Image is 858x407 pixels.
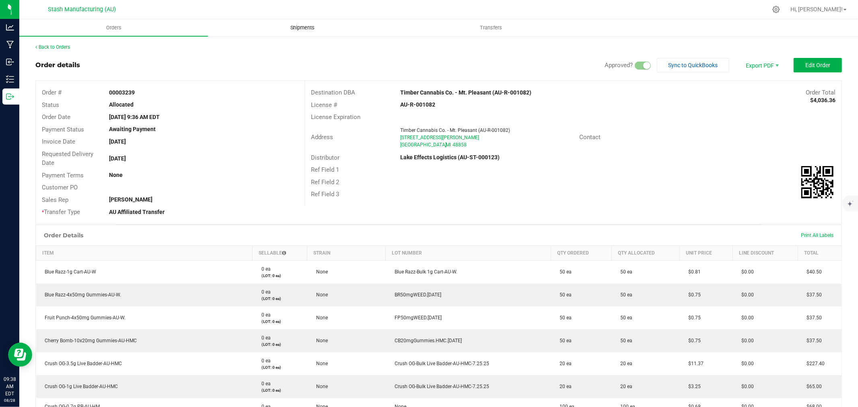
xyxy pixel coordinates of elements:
span: None [312,338,328,343]
th: Sellable [253,245,307,260]
span: Status [42,101,59,109]
p: (LOT: 0 ea) [257,296,302,302]
span: 50 ea [556,338,572,343]
span: FP50mgWEED.[DATE] [391,315,442,321]
span: Transfer Type [42,208,80,216]
span: Ref Field 1 [311,166,339,173]
p: (LOT: 0 ea) [257,273,302,279]
span: Fruit Punch-4x50mg Gummies-AU-W. [41,315,126,321]
span: None [312,361,328,366]
strong: [PERSON_NAME] [109,196,152,203]
span: $37.50 [802,292,822,298]
th: Qty Allocated [612,245,680,260]
span: $11.37 [685,361,704,366]
span: $37.50 [802,315,822,321]
span: License # [311,101,337,109]
span: $0.00 [737,315,754,321]
a: Transfers [397,19,585,36]
span: $0.00 [737,292,754,298]
span: Sync to QuickBooks [669,62,718,68]
span: Edit Order [805,62,830,68]
strong: [DATE] 9:36 AM EDT [109,114,160,120]
span: Stash Manufacturing (AU) [48,6,116,13]
button: Sync to QuickBooks [657,58,729,72]
span: CB20mgGummies.HMC.[DATE] [391,338,462,343]
span: $0.75 [685,292,701,298]
span: 50 ea [556,315,572,321]
th: Qty Ordered [551,245,612,260]
span: Hi, [PERSON_NAME]! [790,6,843,12]
span: Sales Rep [42,196,68,203]
span: $40.50 [802,269,822,275]
span: 48858 [453,142,467,148]
h1: Order Details [44,232,83,238]
strong: Allocated [109,101,134,108]
qrcode: 00003239 [801,166,833,198]
span: $0.00 [737,338,754,343]
strong: None [109,172,123,178]
strong: $4,036.36 [810,97,835,103]
span: 20 ea [556,361,572,366]
span: License Expiration [311,113,360,121]
span: MI [446,142,451,148]
span: Crush OG-3.5g Live Badder-AU-HMC [41,361,122,366]
span: Crush OG-Bulk Live Badder-AU-HMC-7.25.25 [391,384,489,389]
span: $0.00 [737,361,754,366]
span: Destination DBA [311,89,355,96]
p: (LOT: 0 ea) [257,364,302,370]
span: 0 ea [257,335,271,341]
span: $65.00 [802,384,822,389]
span: , [445,142,446,148]
span: $0.75 [685,338,701,343]
span: Timber Cannabis Co. - Mt. Pleasant (AU-R-001082) [400,127,510,133]
span: Print All Labels [801,232,833,238]
span: None [312,292,328,298]
a: Back to Orders [35,44,70,50]
span: Cherry Bomb-10x20mg Gummies-AU-HMC [41,338,137,343]
p: (LOT: 0 ea) [257,319,302,325]
span: $0.75 [685,315,701,321]
p: (LOT: 0 ea) [257,387,302,393]
img: Scan me! [801,166,833,198]
span: 0 ea [257,381,271,386]
span: None [312,384,328,389]
span: Contact [579,134,601,141]
span: 0 ea [257,312,271,318]
iframe: Resource center [8,343,32,367]
span: Payment Status [42,126,84,133]
span: $37.50 [802,338,822,343]
span: 20 ea [617,361,633,366]
a: Orders [19,19,208,36]
span: Crush OG-Bulk Live Badder-AU-HMC-7.25.25 [391,361,489,366]
span: 20 ea [556,384,572,389]
inline-svg: Analytics [6,23,14,31]
span: Approved? [605,62,633,69]
inline-svg: Inbound [6,58,14,66]
span: $227.40 [802,361,825,366]
span: BR50mgWEED.[DATE] [391,292,441,298]
span: 20 ea [617,384,633,389]
button: Edit Order [794,58,842,72]
span: Orders [95,24,132,31]
span: [GEOGRAPHIC_DATA] [400,142,446,148]
strong: [DATE] [109,155,126,162]
span: [STREET_ADDRESS][PERSON_NAME] [400,135,479,140]
li: Export PDF [737,58,786,72]
inline-svg: Manufacturing [6,41,14,49]
th: Lot Number [386,245,551,260]
p: (LOT: 0 ea) [257,341,302,347]
span: Blue Razz-1g Cart-AU-W [41,269,97,275]
span: Ref Field 3 [311,191,339,198]
strong: AU Affiliated Transfer [109,209,165,215]
strong: Awaiting Payment [109,126,156,132]
span: Invoice Date [42,138,75,145]
span: 50 ea [617,292,633,298]
div: Order details [35,60,80,70]
span: Customer PO [42,184,78,191]
th: Unit Price [680,245,733,260]
th: Total [798,245,842,260]
strong: AU-R-001082 [400,101,435,108]
span: $0.00 [737,384,754,389]
span: Blue Razz-Bulk 1g Cart-AU-W. [391,269,457,275]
